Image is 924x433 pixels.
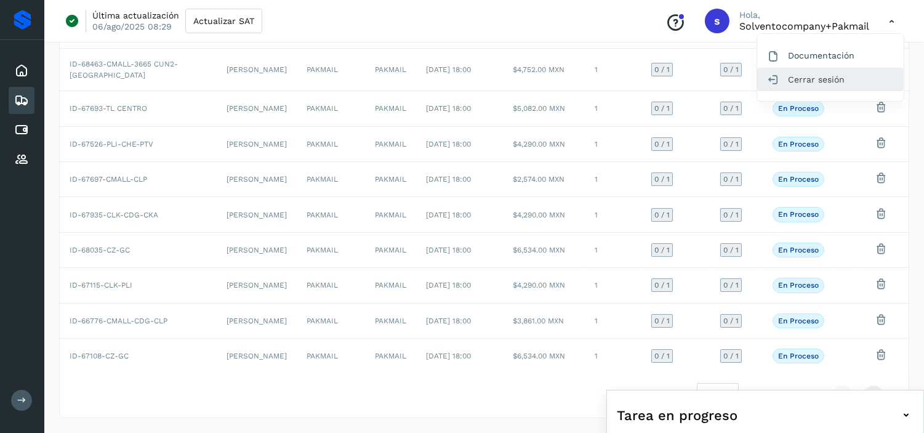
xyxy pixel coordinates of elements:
div: Documentación [757,44,904,67]
div: Cerrar sesión [757,68,904,91]
div: Tarea en progreso [617,400,914,430]
div: Proveedores [9,146,34,173]
div: Embarques [9,87,34,114]
span: Tarea en progreso [617,405,737,426]
div: Inicio [9,57,34,84]
div: Cuentas por pagar [9,116,34,144]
